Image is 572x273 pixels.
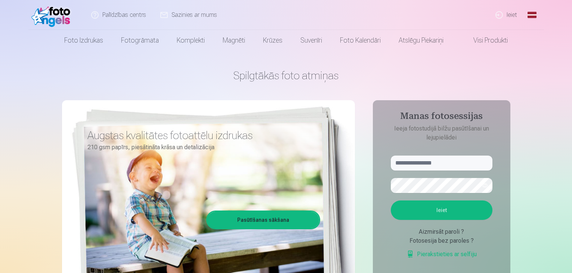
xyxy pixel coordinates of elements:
a: Fotogrāmata [112,30,168,51]
a: Pierakstieties ar selfiju [406,250,477,259]
div: Aizmirsāt paroli ? [391,227,492,236]
h4: Manas fotosessijas [383,111,500,124]
a: Krūzes [254,30,291,51]
a: Komplekti [168,30,214,51]
a: Suvenīri [291,30,331,51]
a: Magnēti [214,30,254,51]
a: Foto kalendāri [331,30,390,51]
a: Foto izdrukas [55,30,112,51]
img: /fa1 [31,3,74,27]
a: Atslēgu piekariņi [390,30,452,51]
p: Ieeja fotostudijā bilžu pasūtīšanai un lejupielādei [383,124,500,142]
h1: Spilgtākās foto atmiņas [62,69,510,82]
a: Pasūtīšanas sākšana [207,212,319,228]
h3: Augstas kvalitātes fotoattēlu izdrukas [87,129,315,142]
button: Ieiet [391,200,492,220]
div: Fotosesija bez paroles ? [391,236,492,245]
a: Visi produkti [452,30,517,51]
p: 210 gsm papīrs, piesātināta krāsa un detalizācija [87,142,315,153]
